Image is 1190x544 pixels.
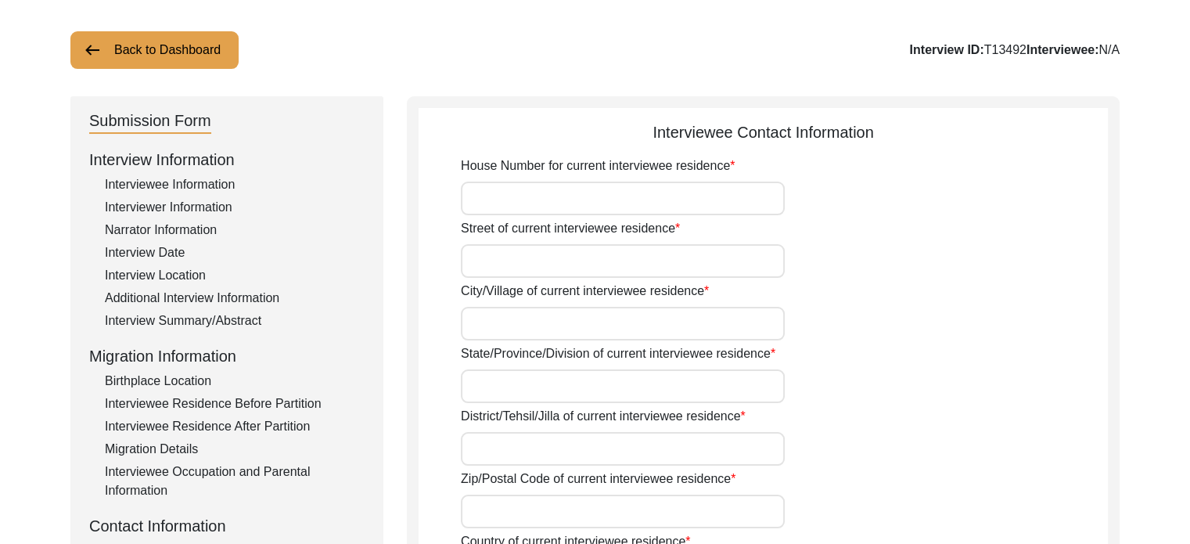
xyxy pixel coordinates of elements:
div: Submission Form [89,109,211,134]
div: Interviewee Occupation and Parental Information [105,463,365,500]
b: Interviewee: [1026,43,1098,56]
label: Zip/Postal Code of current interviewee residence [461,470,735,488]
div: Interview Date [105,243,365,262]
div: Interview Location [105,266,365,285]
div: Interview Information [89,148,365,171]
div: Migration Information [89,344,365,368]
label: City/Village of current interviewee residence [461,282,709,301]
label: District/Tehsil/Jilla of current interviewee residence [461,407,746,426]
label: Street of current interviewee residence [461,219,680,238]
div: Additional Interview Information [105,289,365,308]
label: State/Province/Division of current interviewee residence [461,344,775,363]
div: Interviewee Contact Information [419,121,1108,144]
div: Contact Information [89,514,365,538]
div: Birthplace Location [105,372,365,391]
div: Narrator Information [105,221,365,240]
div: Migration Details [105,440,365,459]
div: Interviewee Information [105,175,365,194]
b: Interview ID: [909,43,983,56]
div: Interviewee Residence After Partition [105,417,365,436]
label: House Number for current interviewee residence [461,157,735,175]
div: T13492 N/A [909,41,1120,59]
button: Back to Dashboard [70,31,239,69]
div: Interview Summary/Abstract [105,312,365,330]
img: arrow-left.png [83,41,102,59]
div: Interviewee Residence Before Partition [105,394,365,413]
div: Interviewer Information [105,198,365,217]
